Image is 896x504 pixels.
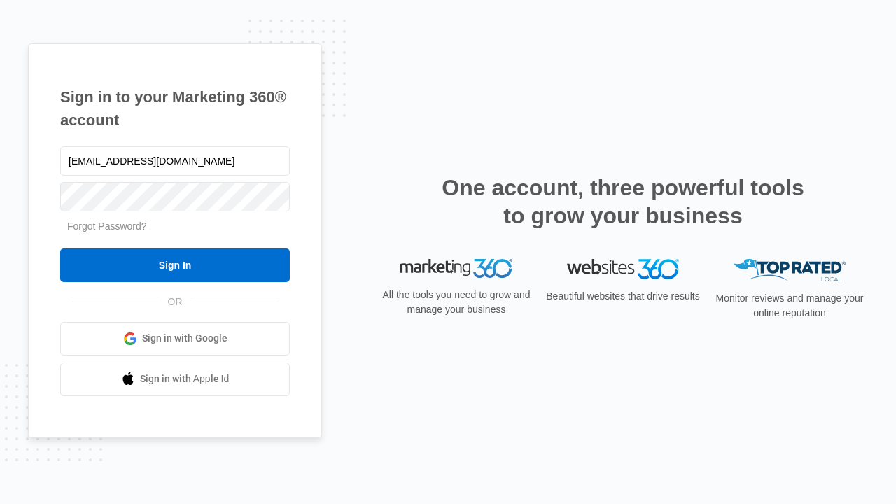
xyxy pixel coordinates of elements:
[142,331,227,346] span: Sign in with Google
[734,259,846,282] img: Top Rated Local
[567,259,679,279] img: Websites 360
[60,85,290,132] h1: Sign in to your Marketing 360® account
[400,259,512,279] img: Marketing 360
[60,363,290,396] a: Sign in with Apple Id
[67,220,147,232] a: Forgot Password?
[545,289,701,304] p: Beautiful websites that drive results
[60,322,290,356] a: Sign in with Google
[140,372,230,386] span: Sign in with Apple Id
[158,295,192,309] span: OR
[60,146,290,176] input: Email
[378,288,535,317] p: All the tools you need to grow and manage your business
[60,248,290,282] input: Sign In
[711,291,868,321] p: Monitor reviews and manage your online reputation
[437,174,808,230] h2: One account, three powerful tools to grow your business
